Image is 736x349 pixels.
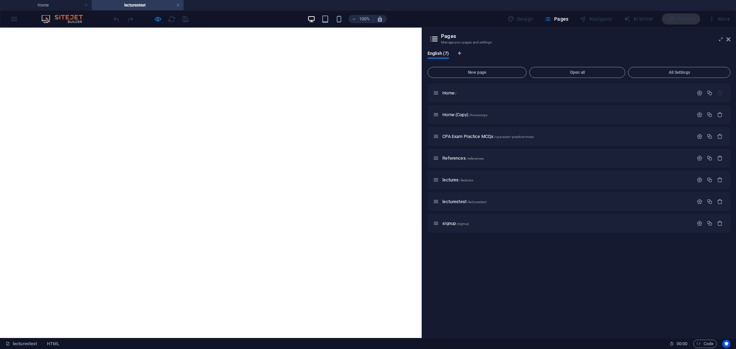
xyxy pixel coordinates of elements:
span: 00 00 [677,340,687,348]
button: 100% [349,15,373,23]
div: Remove [717,199,723,205]
div: The startpage cannot be deleted [717,90,723,96]
button: Usercentrics [722,340,730,348]
h6: 100% [359,15,370,23]
span: : [681,341,683,346]
span: English (7) [428,49,449,59]
div: Duplicate [707,155,713,161]
div: Settings [697,199,703,205]
span: Click to open page [442,90,457,96]
span: Pages [544,16,568,22]
div: Remove [717,133,723,139]
div: Settings [697,155,703,161]
span: Open all [532,70,622,74]
div: lectures/lectures [440,178,693,182]
span: /references [467,157,484,160]
span: Click to select. Double-click to edit [47,340,59,348]
span: Click to open page [442,156,484,161]
div: signup/signup [440,221,693,226]
span: Click to open page [442,134,534,139]
div: lecturestest/lecturestest [440,199,693,204]
span: All Settings [631,70,727,74]
span: /lectures [459,178,473,182]
div: Duplicate [707,90,713,96]
div: Remove [717,177,723,183]
span: New page [431,70,523,74]
div: Duplicate [707,177,713,183]
div: Duplicate [707,220,713,226]
button: All Settings [628,67,730,78]
div: Settings [697,133,703,139]
div: CPA Exam Practice MCQs/cpa-exam-practice-mcqs [440,134,693,139]
span: /signup [457,222,469,226]
span: Code [696,340,714,348]
div: Remove [717,112,723,118]
div: Settings [697,112,703,118]
button: Code [693,340,717,348]
div: Settings [697,90,703,96]
div: Home/ [440,91,693,95]
span: Click to open page [442,199,486,204]
span: /lecturestest [467,200,487,204]
span: Click to open page [442,112,488,117]
span: Click to open page [442,221,469,226]
nav: breadcrumb [47,340,59,348]
h2: Pages [441,33,730,39]
span: Click to open page [442,177,473,182]
div: Settings [697,177,703,183]
div: Home (Copy)/homecopy [440,112,693,117]
button: New page [428,67,527,78]
div: Remove [717,220,723,226]
div: Remove [717,155,723,161]
h3: Manage your pages and settings [441,39,717,46]
span: / [455,91,457,95]
i: On resize automatically adjust zoom level to fit chosen device. [377,16,383,22]
span: /homecopy [469,113,488,117]
div: References/references [440,156,693,160]
div: Duplicate [707,133,713,139]
div: Language Tabs [428,51,730,64]
h6: Session time [669,340,688,348]
a: Click to cancel selection. Double-click to open Pages [6,340,37,348]
div: Duplicate [707,199,713,205]
h4: lecturestest [92,1,184,9]
div: Settings [697,220,703,226]
div: Duplicate [707,112,713,118]
button: Pages [541,13,571,24]
span: /cpa-exam-practice-mcqs [494,135,534,139]
button: Open all [529,67,625,78]
img: Editor Logo [40,15,91,23]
